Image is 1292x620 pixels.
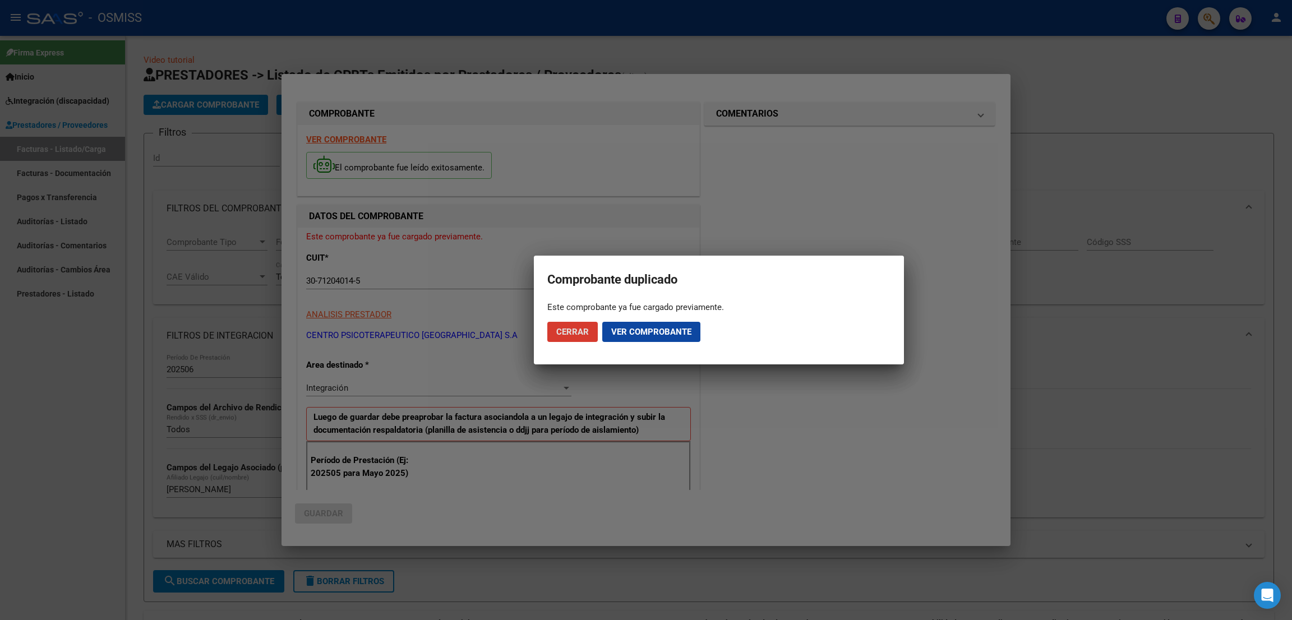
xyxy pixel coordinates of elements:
[602,322,700,342] button: Ver comprobante
[547,322,598,342] button: Cerrar
[547,269,890,290] h2: Comprobante duplicado
[611,327,691,337] span: Ver comprobante
[547,302,890,313] div: Este comprobante ya fue cargado previamente.
[1254,582,1281,609] div: Open Intercom Messenger
[556,327,589,337] span: Cerrar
